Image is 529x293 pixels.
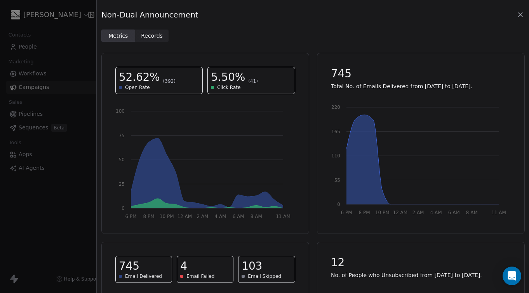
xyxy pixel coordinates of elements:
[331,82,511,90] p: Total No. of Emails Delivered from [DATE] to [DATE].
[217,84,240,91] span: Click Rate
[491,210,506,215] tspan: 11 AM
[276,214,291,219] tspan: 11 AM
[119,259,139,273] span: 745
[337,202,340,207] tspan: 0
[412,210,424,215] tspan: 2 AM
[122,206,125,211] tspan: 0
[177,214,192,219] tspan: 12 AM
[119,181,125,187] tspan: 25
[242,259,262,273] span: 103
[119,133,125,138] tspan: 75
[251,214,262,219] tspan: 8 AM
[331,129,340,134] tspan: 165
[430,210,442,215] tspan: 4 AM
[393,210,407,215] tspan: 12 AM
[375,210,389,215] tspan: 10 PM
[211,70,245,84] span: 5.50%
[448,210,459,215] tspan: 6 AM
[116,108,125,114] tspan: 100
[331,256,345,270] span: 12
[180,259,187,273] span: 4
[125,84,150,91] span: Open Rate
[331,67,352,81] span: 745
[248,78,258,84] span: (41)
[163,78,176,84] span: (392)
[119,70,160,84] span: 52.62%
[119,157,125,162] tspan: 50
[125,273,162,279] span: Email Delivered
[160,214,174,219] tspan: 10 PM
[125,214,136,219] tspan: 6 PM
[248,273,281,279] span: Email Skipped
[331,153,340,159] tspan: 110
[143,214,155,219] tspan: 8 PM
[331,271,511,279] p: No. of People who Unsubscribed from [DATE] to [DATE].
[233,214,244,219] tspan: 6 AM
[186,273,214,279] span: Email Failed
[141,32,163,40] span: Records
[215,214,226,219] tspan: 4 AM
[197,214,208,219] tspan: 2 AM
[331,105,340,110] tspan: 220
[466,210,477,215] tspan: 8 AM
[334,178,340,183] tspan: 55
[503,267,521,285] div: Open Intercom Messenger
[341,210,352,215] tspan: 6 PM
[101,9,198,20] span: Non-Dual Announcement
[358,210,370,215] tspan: 8 PM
